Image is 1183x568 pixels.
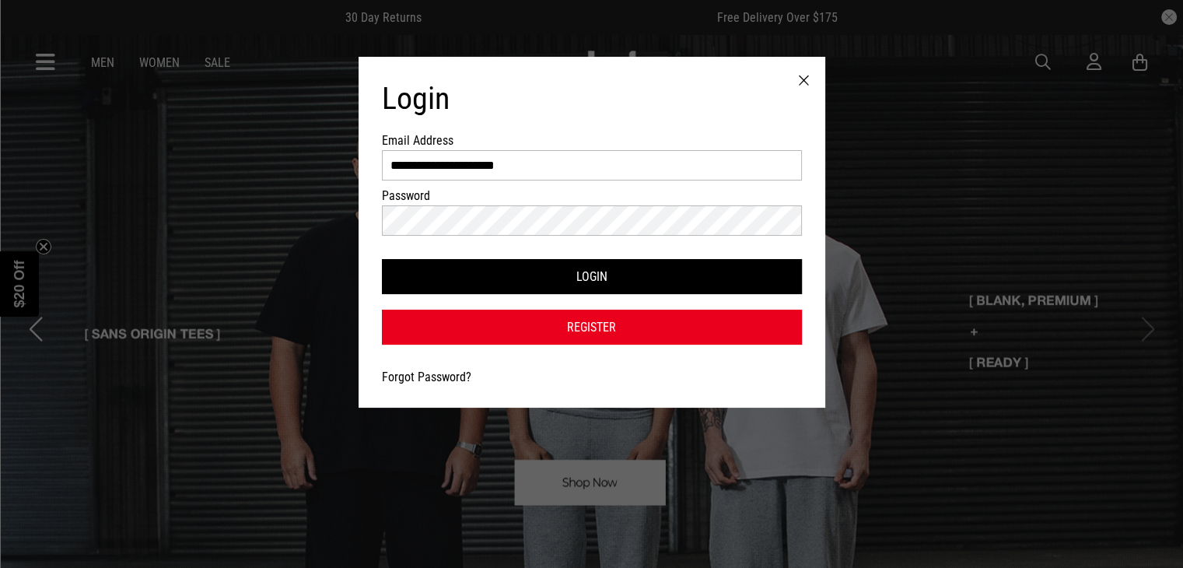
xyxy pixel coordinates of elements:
label: Password [382,188,466,203]
a: Register [382,310,802,345]
h1: Login [382,80,802,117]
a: Forgot Password? [382,370,471,384]
button: Login [382,259,802,294]
label: Email Address [382,133,466,148]
button: Open LiveChat chat widget [12,6,59,53]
